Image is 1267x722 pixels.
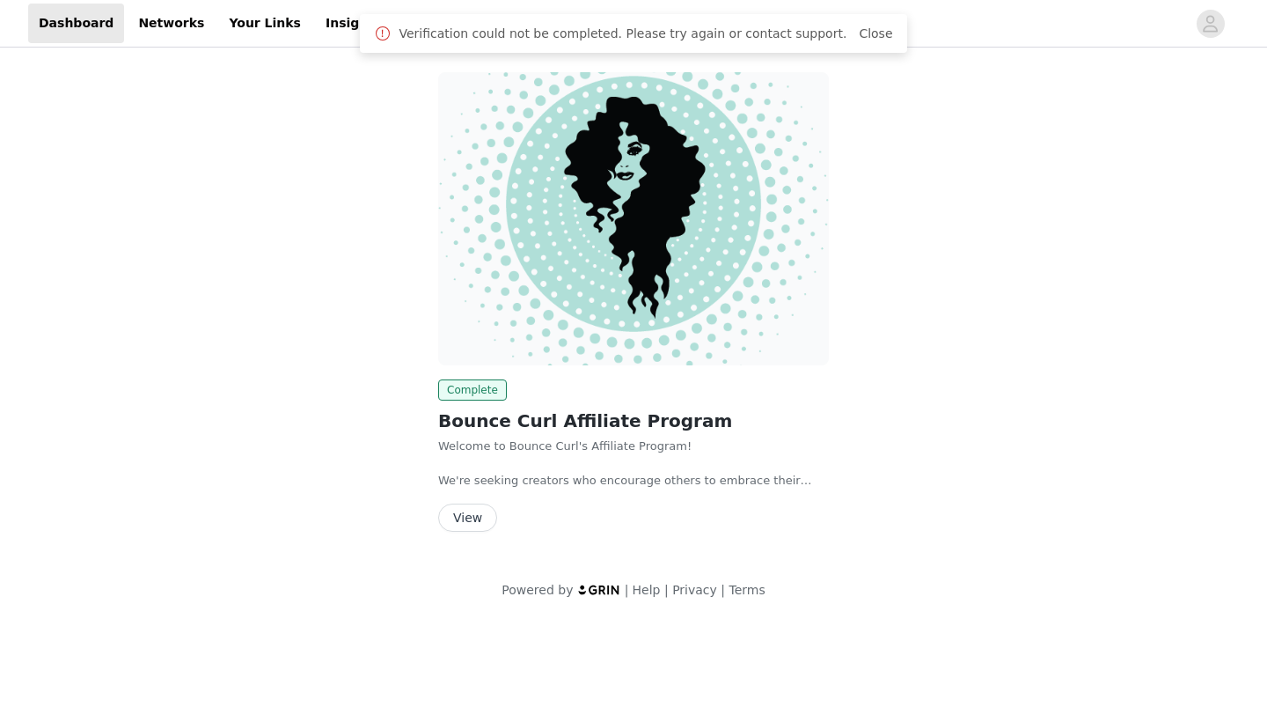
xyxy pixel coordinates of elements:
[438,504,497,532] button: View
[28,4,124,43] a: Dashboard
[729,583,765,597] a: Terms
[721,583,725,597] span: |
[438,512,497,525] a: View
[399,25,846,43] span: Verification could not be completed. Please try again or contact support.
[859,26,892,41] a: Close
[633,583,661,597] a: Help
[438,379,507,401] span: Complete
[438,72,829,365] img: Bounce Curl
[577,584,621,595] img: logo
[672,583,717,597] a: Privacy
[502,583,573,597] span: Powered by
[1202,10,1219,38] div: avatar
[438,472,829,490] p: We're seeking creators who encourage others to embrace their natural curls. If this sounds like y...
[128,4,215,43] a: Networks
[315,4,392,43] a: Insights
[664,583,669,597] span: |
[395,4,472,43] a: Payouts
[625,583,629,597] span: |
[438,408,829,434] h2: Bounce Curl Affiliate Program
[438,438,829,455] p: Welcome to Bounce Curl's Affiliate Program!
[218,4,311,43] a: Your Links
